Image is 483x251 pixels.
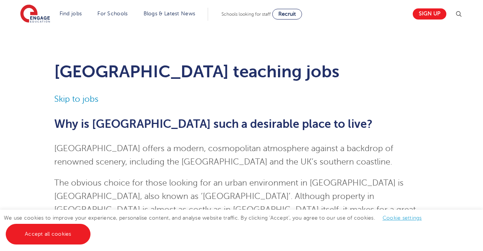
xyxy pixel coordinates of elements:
[97,11,128,16] a: For Schools
[54,144,393,166] span: [GEOGRAPHIC_DATA] offers a modern, cosmopolitan atmosphere against a backdrop of renowned scenery...
[272,9,302,20] a: Recruit
[278,11,296,17] span: Recruit
[144,11,195,16] a: Blogs & Latest News
[383,215,422,221] a: Cookie settings
[6,224,90,244] a: Accept all cookies
[54,178,416,228] span: The obvious choice for those looking for an urban environment in [GEOGRAPHIC_DATA] is [GEOGRAPHIC...
[4,215,430,237] span: We use cookies to improve your experience, personalise content, and analyse website traffic. By c...
[413,8,446,20] a: Sign up
[54,95,99,104] a: Skip to jobs
[20,5,50,24] img: Engage Education
[54,117,373,130] span: Why is [GEOGRAPHIC_DATA] such a desirable place to live?
[221,11,271,17] span: Schools looking for staff
[60,11,82,16] a: Find jobs
[54,62,429,81] h1: [GEOGRAPHIC_DATA] teaching jobs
